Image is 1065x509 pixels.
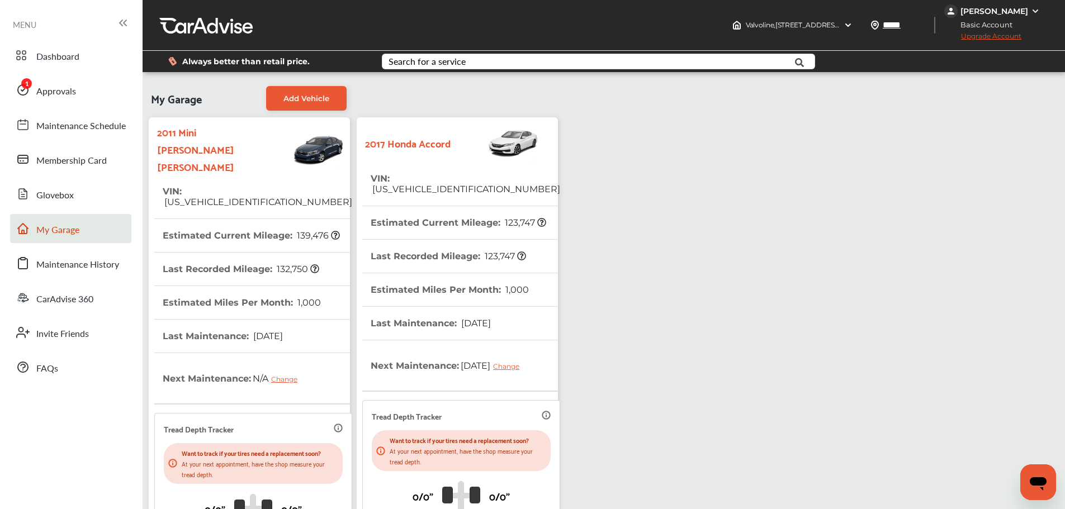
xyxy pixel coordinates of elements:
th: Last Maintenance : [163,320,283,353]
a: Invite Friends [10,318,131,347]
span: Add Vehicle [283,94,329,103]
a: My Garage [10,214,131,243]
span: [US_VEHICLE_IDENTIFICATION_NUMBER] [371,184,560,194]
div: Search for a service [389,57,466,66]
img: location_vector.a44bc228.svg [870,21,879,30]
a: CarAdvise 360 [10,283,131,312]
span: [DATE] [460,318,491,329]
img: header-home-logo.8d720a4f.svg [732,21,741,30]
img: Vehicle [256,130,344,169]
span: [DATE] [252,331,283,341]
a: Maintenance History [10,249,131,278]
span: Approvals [36,84,76,99]
th: Next Maintenance : [371,340,528,391]
span: 1,000 [504,284,529,295]
iframe: Button to launch messaging window [1020,464,1056,500]
span: Valvoline , [STREET_ADDRESS] Upland , CA 91786 [746,21,896,29]
a: FAQs [10,353,131,382]
span: CarAdvise 360 [36,292,93,307]
p: 0/0" [489,487,510,505]
th: Last Recorded Mileage : [163,253,319,286]
span: Upgrade Account [944,32,1021,46]
a: Approvals [10,75,131,104]
span: 139,476 [295,230,340,241]
p: Want to track if your tires need a replacement soon? [390,435,546,445]
p: Tread Depth Tracker [372,410,442,422]
th: VIN : [163,175,352,218]
p: At your next appointment, have the shop measure your tread depth. [182,458,338,479]
span: N/A [251,364,306,392]
th: Last Maintenance : [371,307,491,340]
strong: 2017 Honda Accord [365,134,451,151]
span: Membership Card [36,154,107,168]
span: My Garage [151,86,202,111]
p: Want to track if your tires need a replacement soon? [182,448,338,458]
span: Maintenance Schedule [36,119,126,134]
img: WGsFRI8htEPBVLJbROoPRyZpYNWhNONpIPPETTm6eUC0GeLEiAAAAAElFTkSuQmCC [1031,7,1040,16]
span: Dashboard [36,50,79,64]
div: Change [493,362,525,370]
span: 123,747 [483,251,526,261]
span: 123,747 [503,217,546,228]
img: header-down-arrow.9dd2ce7d.svg [844,21,853,30]
a: Dashboard [10,41,131,70]
span: My Garage [36,223,79,237]
p: Tread Depth Tracker [164,422,234,435]
span: FAQs [36,361,58,376]
th: Estimated Current Mileage : [371,206,546,239]
p: 0/0" [413,487,433,505]
img: header-divider.bc55588e.svg [934,17,935,34]
span: 132,750 [275,264,319,274]
span: MENU [13,20,36,29]
div: Change [271,375,303,383]
a: Maintenance Schedule [10,110,131,139]
th: Estimated Miles Per Month : [163,286,321,319]
a: Membership Card [10,145,131,174]
span: Basic Account [945,19,1021,31]
span: Glovebox [36,188,74,203]
img: jVpblrzwTbfkPYzPPzSLxeg0AAAAASUVORK5CYII= [944,4,958,18]
a: Glovebox [10,179,131,208]
p: At your next appointment, have the shop measure your tread depth. [390,445,546,467]
span: Invite Friends [36,327,89,341]
span: [US_VEHICLE_IDENTIFICATION_NUMBER] [163,197,352,207]
th: Last Recorded Mileage : [371,240,526,273]
span: 1,000 [296,297,321,308]
a: Add Vehicle [266,86,347,111]
img: Vehicle [451,123,539,162]
span: Maintenance History [36,258,119,272]
th: Estimated Current Mileage : [163,219,340,252]
div: [PERSON_NAME] [960,6,1028,16]
strong: 2011 Mini [PERSON_NAME] [PERSON_NAME] [157,123,256,175]
th: VIN : [371,162,560,206]
th: Next Maintenance : [163,353,306,403]
span: [DATE] [459,351,528,379]
span: Always better than retail price. [182,58,310,65]
img: dollor_label_vector.a70140d1.svg [168,56,177,66]
th: Estimated Miles Per Month : [371,273,529,306]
